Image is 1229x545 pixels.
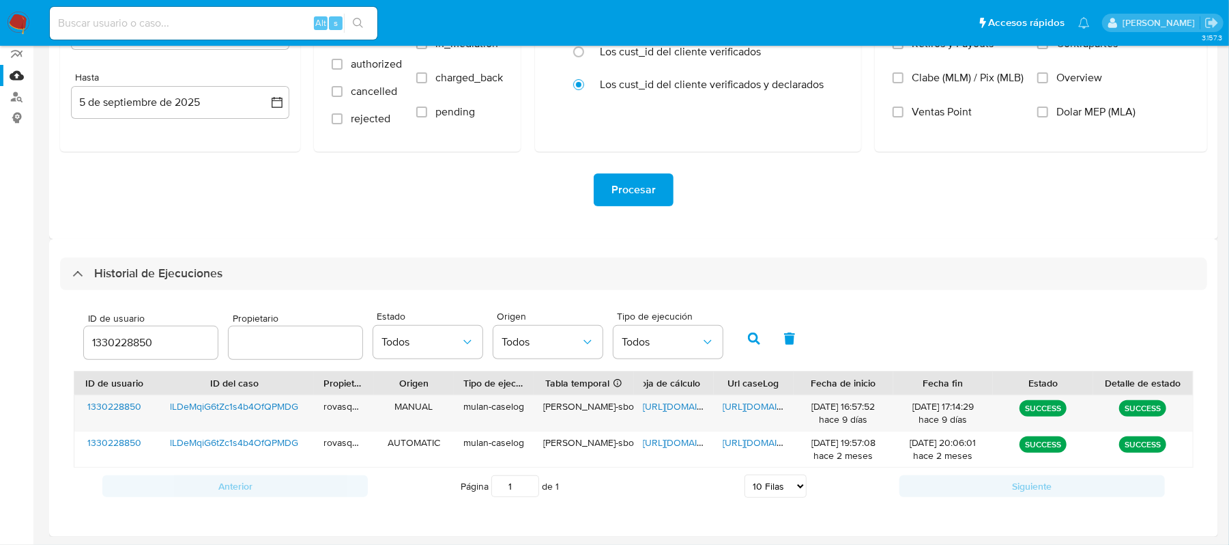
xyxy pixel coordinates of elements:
span: Alt [315,16,326,29]
span: 3.157.3 [1202,32,1222,43]
span: s [334,16,338,29]
p: emmanuel.vitiello@mercadolibre.com [1123,16,1200,29]
button: search-icon [344,14,372,33]
a: Notificaciones [1078,17,1090,29]
input: Buscar usuario o caso... [50,14,377,32]
a: Salir [1204,16,1219,30]
span: Accesos rápidos [988,16,1065,30]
